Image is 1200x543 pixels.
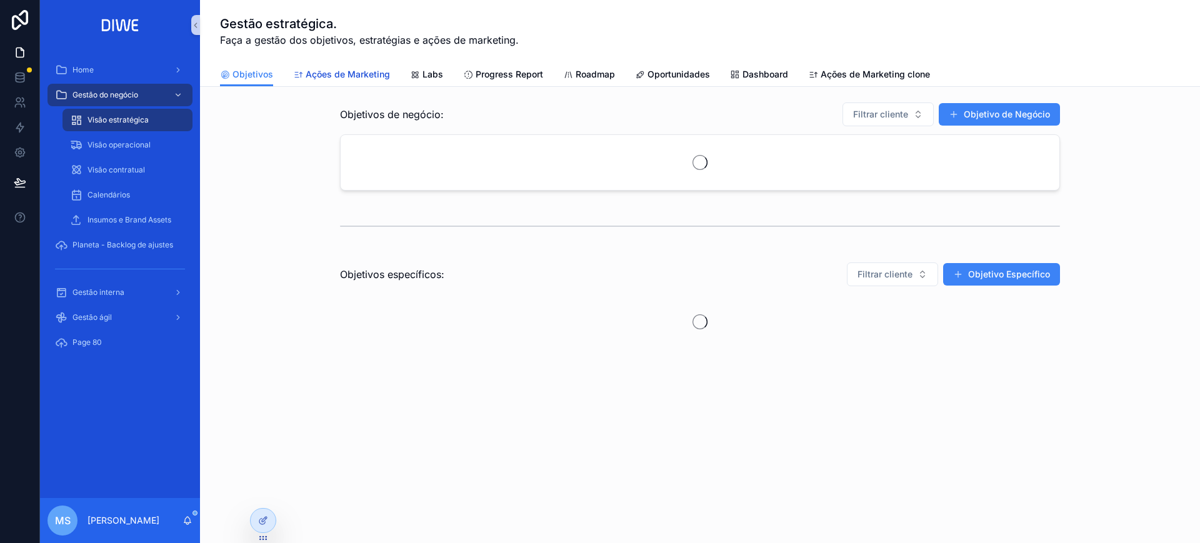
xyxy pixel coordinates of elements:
a: Calendários [62,184,192,206]
a: Visão estratégica [62,109,192,131]
a: Roadmap [563,63,615,88]
span: Objetivos específicos: [340,267,444,282]
span: Visão estratégica [87,115,149,125]
p: [PERSON_NAME] [87,514,159,527]
span: Gestão do negócio [72,90,138,100]
a: Visão operacional [62,134,192,156]
span: Ações de Marketing clone [821,68,930,81]
span: MS [55,513,71,528]
span: Oportunidades [647,68,710,81]
a: Oportunidades [635,63,710,88]
span: Calendários [87,190,130,200]
a: Gestão interna [47,281,192,304]
span: Labs [422,68,443,81]
span: Filtrar cliente [857,268,912,281]
button: Objetivo de Negócio [939,103,1060,126]
span: Page 80 [72,337,102,347]
div: scrollable content [40,50,200,498]
a: Page 80 [47,331,192,354]
a: Gestão ágil [47,306,192,329]
span: Ações de Marketing [306,68,390,81]
span: Visão contratual [87,165,145,175]
span: Filtrar cliente [853,108,908,121]
a: Objetivos [220,63,273,87]
button: Objetivo Específico [943,263,1060,286]
a: Gestão do negócio [47,84,192,106]
span: Roadmap [576,68,615,81]
span: Dashboard [742,68,788,81]
span: Visão operacional [87,140,151,150]
a: Visão contratual [62,159,192,181]
span: Gestão ágil [72,312,112,322]
span: Objetivos de negócio: [340,107,444,122]
a: Insumos e Brand Assets [62,209,192,231]
a: Home [47,59,192,81]
button: Select Button [847,262,938,286]
button: Select Button [842,102,934,126]
a: Ações de Marketing [293,63,390,88]
span: Gestão interna [72,287,124,297]
h1: Gestão estratégica. [220,15,519,32]
span: Insumos e Brand Assets [87,215,171,225]
img: App logo [97,15,143,35]
a: Labs [410,63,443,88]
span: Faça a gestão dos objetivos, estratégias e ações de marketing. [220,32,519,47]
span: Planeta - Backlog de ajustes [72,240,173,250]
span: Progress Report [476,68,543,81]
a: Ações de Marketing clone [808,63,930,88]
a: Dashboard [730,63,788,88]
span: Objetivos [232,68,273,81]
span: Home [72,65,94,75]
a: Planeta - Backlog de ajustes [47,234,192,256]
a: Progress Report [463,63,543,88]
